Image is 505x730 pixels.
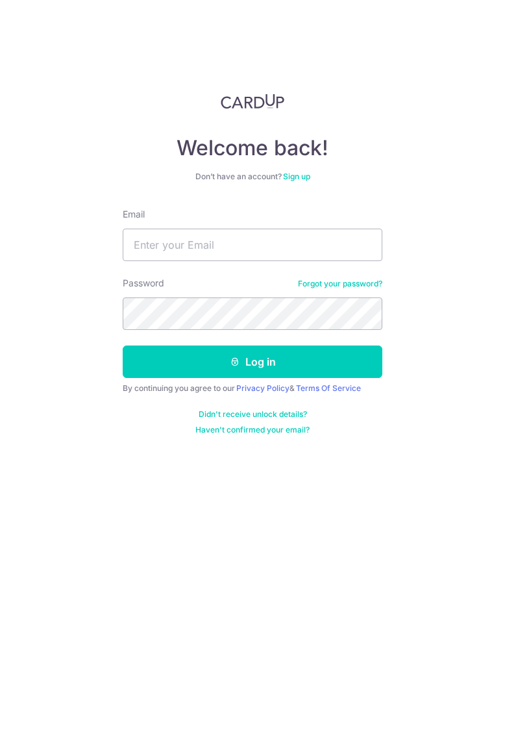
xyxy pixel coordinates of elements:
[123,277,164,290] label: Password
[195,425,310,435] a: Haven't confirmed your email?
[123,383,382,394] div: By continuing you agree to our &
[123,346,382,378] button: Log in
[221,94,284,109] img: CardUp Logo
[298,279,382,289] a: Forgot your password?
[123,208,145,221] label: Email
[236,383,289,393] a: Privacy Policy
[123,135,382,161] h4: Welcome back!
[296,383,361,393] a: Terms Of Service
[199,409,307,420] a: Didn't receive unlock details?
[283,171,310,181] a: Sign up
[123,171,382,182] div: Don’t have an account?
[123,229,382,261] input: Enter your Email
